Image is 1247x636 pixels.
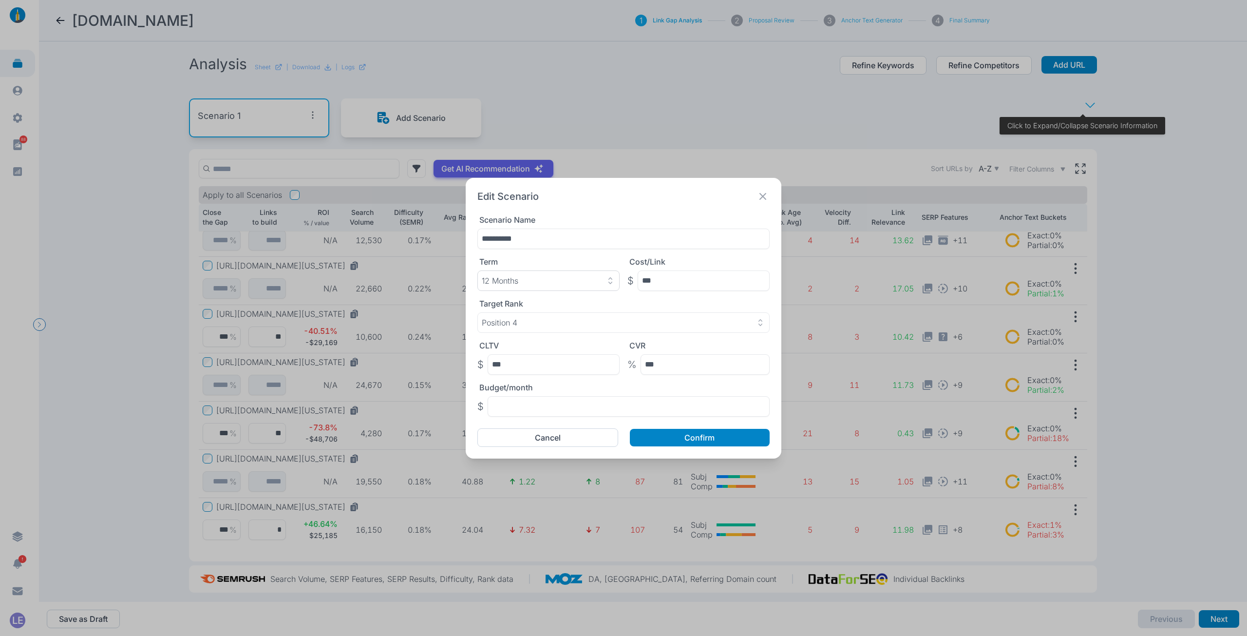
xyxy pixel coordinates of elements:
[482,276,518,286] p: 12 Months
[629,341,645,350] label: CVR
[479,257,498,267] label: Term
[629,257,665,267] label: Cost/Link
[482,318,517,328] p: Position 4
[477,270,620,291] button: 12 Months
[477,312,770,333] button: Position 4
[477,358,484,371] p: $
[479,299,523,308] label: Target Rank
[627,358,637,371] p: %
[479,383,533,392] label: Budget/month
[477,400,484,413] p: $
[627,274,634,288] p: $
[479,341,499,350] label: CLTV
[477,190,539,203] h2: Edit Scenario
[479,215,535,225] label: Scenario Name
[477,428,618,447] button: Cancel
[630,429,770,446] button: Confirm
